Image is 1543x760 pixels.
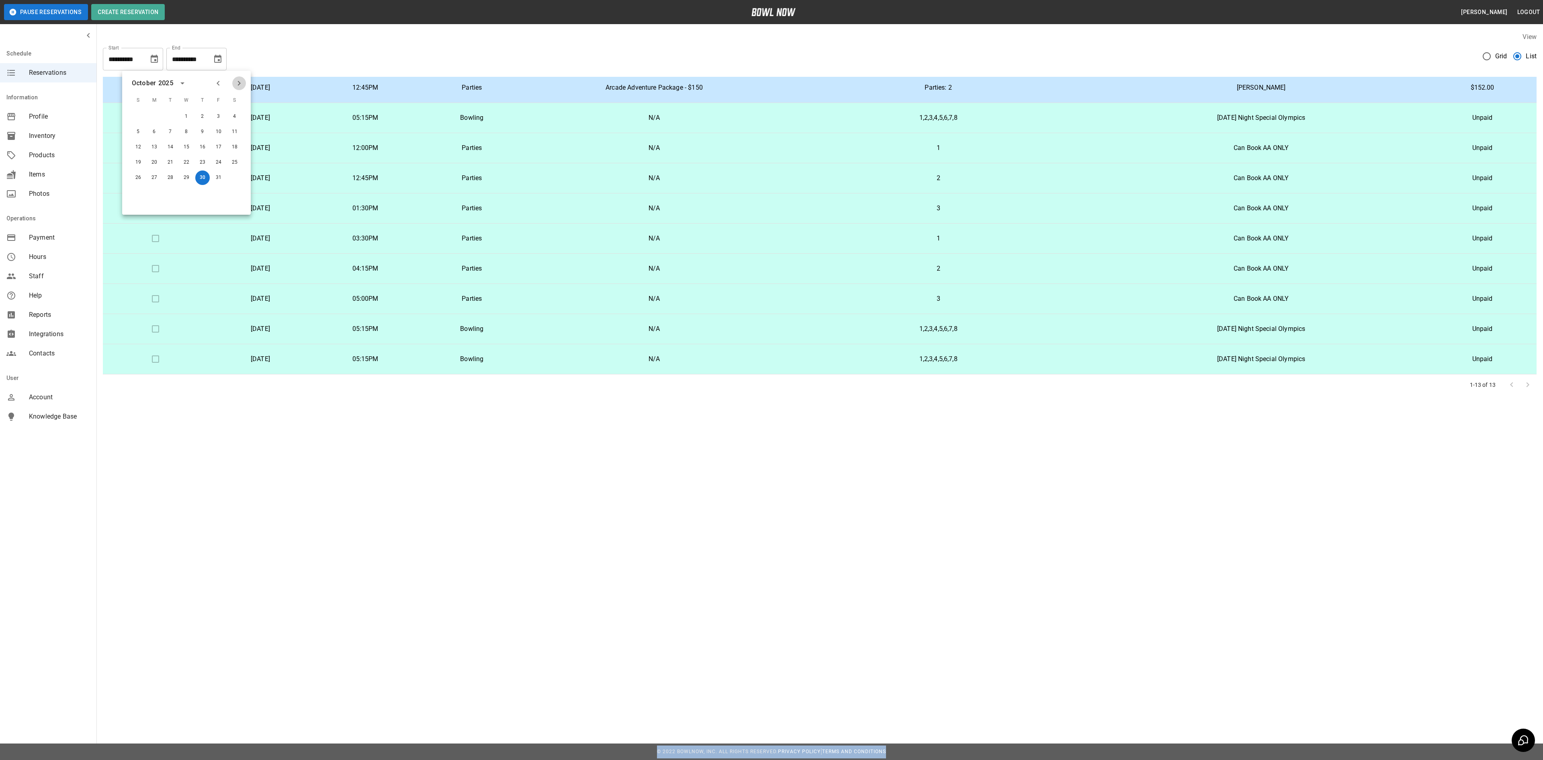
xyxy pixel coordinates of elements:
[1435,234,1530,243] p: Unpaid
[657,749,778,754] span: © 2022 BowlNow, Inc. All Rights Reserved.
[424,354,520,364] p: Bowling
[227,92,242,109] span: S
[147,170,162,185] button: Oct 27, 2025
[176,76,189,90] button: calendar view is open, switch to year view
[29,412,90,421] span: Knowledge Base
[214,83,306,92] p: [DATE]
[532,264,776,273] p: N/A
[1101,113,1422,123] p: [DATE] Night Special Olympics
[195,109,210,124] button: Oct 2, 2025
[1435,173,1530,183] p: Unpaid
[789,113,1088,123] p: 1,2,3,4,5,6,7,8
[1435,324,1530,334] p: Unpaid
[214,203,306,213] p: [DATE]
[319,203,411,213] p: 01:30PM
[29,392,90,402] span: Account
[319,324,411,334] p: 05:15PM
[131,170,145,185] button: Oct 26, 2025
[1101,143,1422,153] p: Can Book AA ONLY
[214,234,306,243] p: [DATE]
[532,113,776,123] p: N/A
[214,324,306,334] p: [DATE]
[789,234,1088,243] p: 1
[214,113,306,123] p: [DATE]
[29,233,90,242] span: Payment
[319,83,411,92] p: 12:45PM
[532,83,776,92] p: Arcade Adventure Package - $150
[1435,264,1530,273] p: Unpaid
[532,173,776,183] p: N/A
[29,329,90,339] span: Integrations
[29,271,90,281] span: Staff
[29,349,90,358] span: Contacts
[29,150,90,160] span: Products
[214,294,306,304] p: [DATE]
[1435,143,1530,153] p: Unpaid
[4,4,88,20] button: Pause Reservations
[163,140,178,154] button: Oct 14, 2025
[1435,113,1530,123] p: Unpaid
[146,51,162,67] button: Choose date, selected date is Sep 30, 2025
[179,109,194,124] button: Oct 1, 2025
[195,140,210,154] button: Oct 16, 2025
[29,252,90,262] span: Hours
[319,234,411,243] p: 03:30PM
[1523,33,1537,41] label: View
[532,143,776,153] p: N/A
[424,264,520,273] p: Parties
[424,113,520,123] p: Bowling
[789,173,1088,183] p: 2
[227,140,242,154] button: Oct 18, 2025
[789,83,1088,92] p: Parties: 2
[1495,51,1507,61] span: Grid
[789,203,1088,213] p: 3
[751,8,796,16] img: logo
[1514,5,1543,20] button: Logout
[211,109,226,124] button: Oct 3, 2025
[424,324,520,334] p: Bowling
[319,113,411,123] p: 05:15PM
[424,294,520,304] p: Parties
[319,354,411,364] p: 05:15PM
[29,112,90,121] span: Profile
[29,189,90,199] span: Photos
[132,78,156,88] div: October
[1458,5,1510,20] button: [PERSON_NAME]
[532,294,776,304] p: N/A
[29,291,90,300] span: Help
[195,155,210,170] button: Oct 23, 2025
[214,173,306,183] p: [DATE]
[91,4,165,20] button: Create Reservation
[424,173,520,183] p: Parties
[158,78,173,88] div: 2025
[211,76,225,90] button: Previous month
[319,294,411,304] p: 05:00PM
[1470,381,1496,389] p: 1-13 of 13
[1101,324,1422,334] p: [DATE] Night Special Olympics
[424,234,520,243] p: Parties
[424,143,520,153] p: Parties
[1435,203,1530,213] p: Unpaid
[214,264,306,273] p: [DATE]
[789,294,1088,304] p: 3
[211,170,226,185] button: Oct 31, 2025
[319,143,411,153] p: 12:00PM
[131,92,145,109] span: S
[147,155,162,170] button: Oct 20, 2025
[163,170,178,185] button: Oct 28, 2025
[822,749,886,754] a: Terms and Conditions
[211,155,226,170] button: Oct 24, 2025
[1101,264,1422,273] p: Can Book AA ONLY
[789,324,1088,334] p: 1,2,3,4,5,6,7,8
[211,140,226,154] button: Oct 17, 2025
[210,51,226,67] button: Choose date, selected date is Oct 30, 2025
[232,76,246,90] button: Next month
[195,170,210,185] button: Oct 30, 2025
[179,140,194,154] button: Oct 15, 2025
[1435,294,1530,304] p: Unpaid
[131,155,145,170] button: Oct 19, 2025
[532,354,776,364] p: N/A
[179,125,194,139] button: Oct 8, 2025
[195,92,210,109] span: T
[532,234,776,243] p: N/A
